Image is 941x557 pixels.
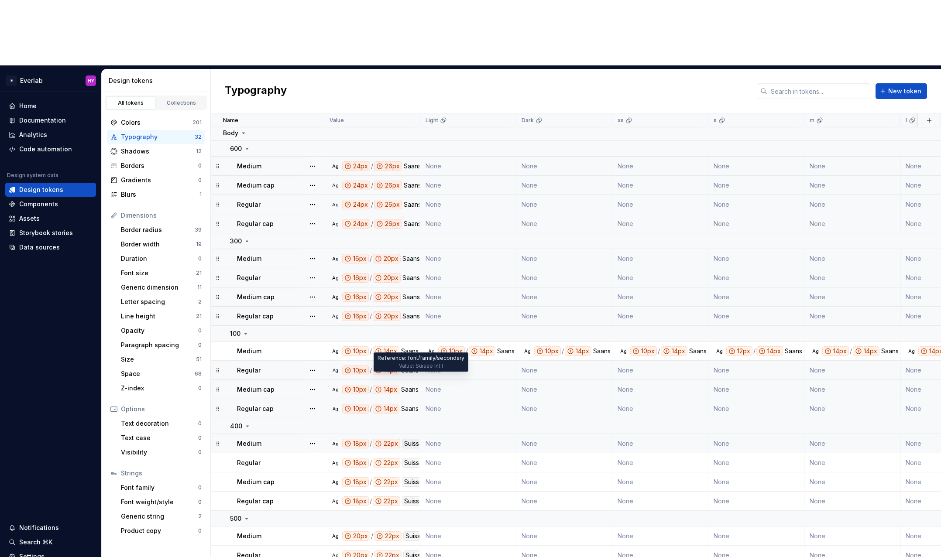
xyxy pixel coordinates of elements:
button: Search ⌘K [5,535,96,549]
div: Options [121,405,202,413]
div: Ag [524,348,531,355]
div: Ag [332,367,339,374]
div: 201 [192,119,202,126]
td: None [420,176,516,195]
a: Borders0 [107,159,205,173]
a: Components [5,197,96,211]
td: None [804,399,900,418]
div: 20px [373,254,401,263]
td: None [612,157,708,176]
div: Ag [332,348,339,355]
td: None [612,249,708,268]
p: Medium cap [237,385,275,394]
div: Font family [121,483,198,492]
div: 0 [198,449,202,456]
td: None [516,268,612,287]
a: Size51 [117,352,205,366]
div: 14px [373,404,399,413]
div: 16px [342,273,369,283]
div: Blurs [121,190,199,199]
div: Ag [332,201,339,208]
div: 12px [726,346,752,356]
div: / [371,161,373,171]
div: 2 [198,513,202,520]
td: None [516,307,612,326]
td: None [516,214,612,233]
div: 14px [661,346,687,356]
div: Home [19,102,37,110]
div: 0 [198,484,202,491]
td: None [804,157,900,176]
td: None [612,399,708,418]
p: Value [330,117,344,124]
td: None [804,307,900,326]
td: None [420,249,516,268]
a: Documentation [5,113,96,127]
div: Ag [332,405,339,412]
a: Shadows12 [107,144,205,158]
div: 32 [195,133,202,140]
div: 19 [196,241,202,248]
p: 300 [230,237,242,246]
div: Border radius [121,226,195,234]
div: Reference: font/family/secondary [374,352,468,372]
div: / [562,346,564,356]
div: Ag [332,313,339,320]
div: / [370,366,372,375]
p: Medium [237,439,261,448]
div: 0 [198,162,202,169]
a: Code automation [5,142,96,156]
div: / [370,273,372,283]
div: Saans [689,346,707,356]
div: 14px [373,346,399,356]
td: None [612,287,708,307]
td: None [516,176,612,195]
div: Notifications [19,523,59,532]
a: Font weight/style0 [117,495,205,509]
div: 26px [374,219,402,229]
div: Ag [332,533,339,540]
div: 51 [196,356,202,363]
div: 24px [342,181,370,190]
td: None [708,214,804,233]
div: HY [88,77,94,84]
div: 0 [198,255,202,262]
td: None [516,434,612,453]
div: Saans [401,404,419,413]
div: Ag [332,220,339,227]
p: Body [223,129,238,137]
div: Line height [121,312,196,321]
div: 0 [198,327,202,334]
div: / [850,346,852,356]
button: EEverlabHY [2,71,100,90]
a: Text decoration0 [117,417,205,431]
div: Ag [908,348,915,355]
div: Design tokens [109,76,207,85]
div: 14px [756,346,783,356]
p: Regular [237,273,261,282]
td: None [420,214,516,233]
div: Border width [121,240,196,249]
td: None [420,195,516,214]
p: m [810,117,814,124]
div: / [753,346,756,356]
div: 24px [342,200,370,209]
button: Notifications [5,521,96,535]
td: None [516,287,612,307]
div: 0 [198,499,202,506]
a: Opacity0 [117,324,205,338]
div: 14px [373,366,399,375]
p: Medium [237,347,261,355]
p: xs [618,117,624,124]
div: Generic string [121,512,198,521]
div: Code automation [19,145,72,154]
div: 26px [374,181,402,190]
td: None [420,380,516,399]
div: Ag [332,440,339,447]
div: 0 [198,420,202,427]
a: Z-index0 [117,381,205,395]
div: Assets [19,214,40,223]
div: Saans [404,200,421,209]
td: None [804,287,900,307]
td: None [708,249,804,268]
